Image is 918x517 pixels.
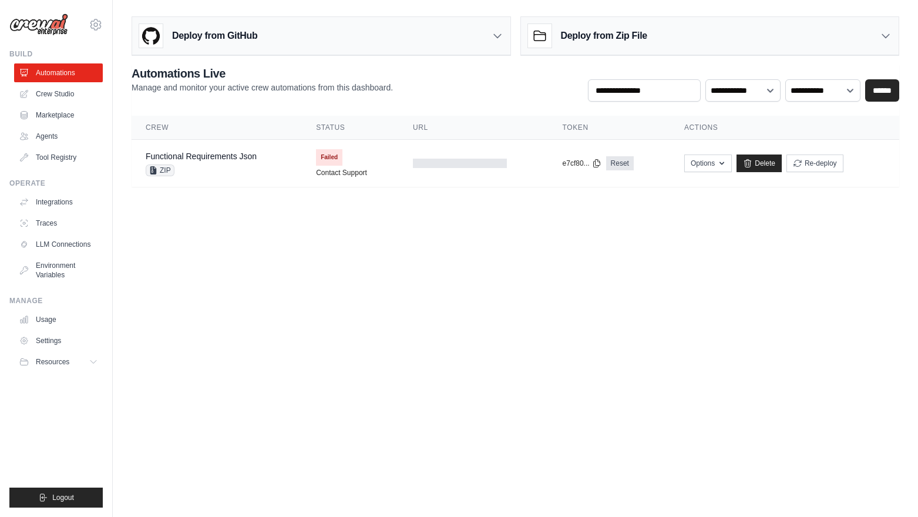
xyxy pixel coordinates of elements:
[549,116,670,140] th: Token
[14,352,103,371] button: Resources
[14,256,103,284] a: Environment Variables
[9,49,103,59] div: Build
[302,116,399,140] th: Status
[9,488,103,508] button: Logout
[561,29,647,43] h3: Deploy from Zip File
[14,310,103,329] a: Usage
[9,179,103,188] div: Operate
[9,14,68,36] img: Logo
[684,155,732,172] button: Options
[132,65,393,82] h2: Automations Live
[14,235,103,254] a: LLM Connections
[14,193,103,211] a: Integrations
[139,24,163,48] img: GitHub Logo
[14,85,103,103] a: Crew Studio
[36,357,69,367] span: Resources
[14,331,103,350] a: Settings
[14,63,103,82] a: Automations
[786,155,843,172] button: Re-deploy
[563,159,601,168] button: e7cf80...
[14,127,103,146] a: Agents
[14,214,103,233] a: Traces
[132,116,302,140] th: Crew
[9,296,103,305] div: Manage
[172,29,257,43] h3: Deploy from GitHub
[14,106,103,125] a: Marketplace
[132,82,393,93] p: Manage and monitor your active crew automations from this dashboard.
[399,116,549,140] th: URL
[737,155,782,172] a: Delete
[52,493,74,502] span: Logout
[316,149,342,166] span: Failed
[316,168,367,177] a: Contact Support
[146,152,257,161] a: Functional Requirements Json
[606,156,634,170] a: Reset
[14,148,103,167] a: Tool Registry
[670,116,899,140] th: Actions
[146,164,174,176] span: ZIP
